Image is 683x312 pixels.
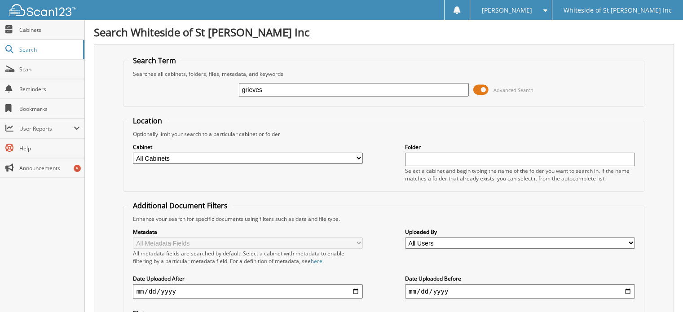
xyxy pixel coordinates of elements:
[133,275,363,282] label: Date Uploaded After
[405,143,635,151] label: Folder
[19,66,80,73] span: Scan
[405,275,635,282] label: Date Uploaded Before
[494,87,533,93] span: Advanced Search
[74,165,81,172] div: 5
[128,130,640,138] div: Optionally limit your search to a particular cabinet or folder
[19,26,80,34] span: Cabinets
[19,46,79,53] span: Search
[133,228,363,236] label: Metadata
[19,145,80,152] span: Help
[405,284,635,299] input: end
[133,143,363,151] label: Cabinet
[9,4,76,16] img: scan123-logo-white.svg
[128,70,640,78] div: Searches all cabinets, folders, files, metadata, and keywords
[19,85,80,93] span: Reminders
[128,116,167,126] legend: Location
[128,215,640,223] div: Enhance your search for specific documents using filters such as date and file type.
[19,164,80,172] span: Announcements
[311,257,322,265] a: here
[405,228,635,236] label: Uploaded By
[128,201,232,211] legend: Additional Document Filters
[405,167,635,182] div: Select a cabinet and begin typing the name of the folder you want to search in. If the name match...
[638,269,683,312] iframe: Chat Widget
[19,125,74,132] span: User Reports
[133,284,363,299] input: start
[481,8,532,13] span: [PERSON_NAME]
[19,105,80,113] span: Bookmarks
[133,250,363,265] div: All metadata fields are searched by default. Select a cabinet with metadata to enable filtering b...
[564,8,672,13] span: Whiteside of St [PERSON_NAME] Inc
[94,25,674,40] h1: Search Whiteside of St [PERSON_NAME] Inc
[128,56,181,66] legend: Search Term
